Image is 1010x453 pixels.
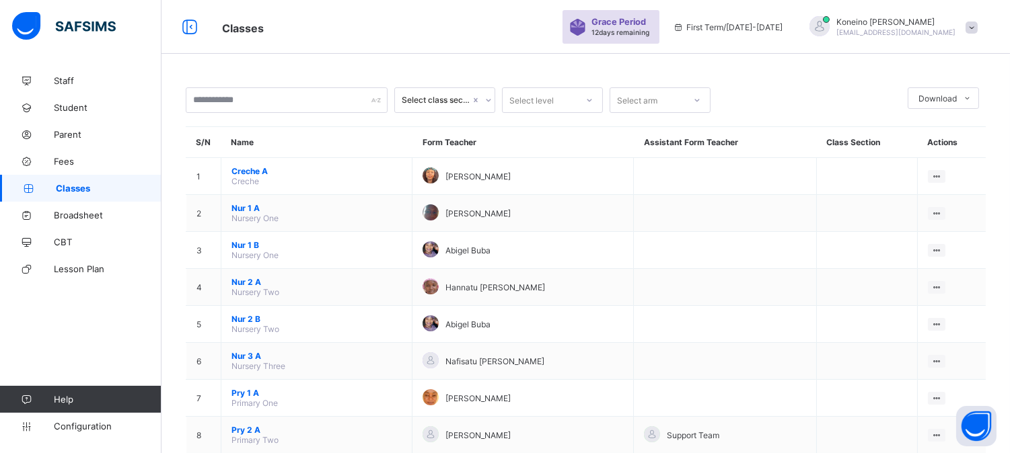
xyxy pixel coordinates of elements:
[445,245,491,255] span: Abigel Buba
[591,17,646,27] span: Grace Period
[402,95,470,106] div: Select class section
[231,351,402,361] span: Nur 3 A
[54,237,161,247] span: CBT
[836,28,955,36] span: [EMAIL_ADDRESS][DOMAIN_NAME]
[667,430,719,440] span: Support Team
[56,183,161,194] span: Classes
[186,343,221,380] td: 6
[445,356,544,366] span: Nafisatu [PERSON_NAME]
[231,166,402,176] span: Creche A
[186,195,221,232] td: 2
[412,127,634,158] th: Form Teacher
[569,19,586,36] img: sticker-purple.71386a28dfed39d6af7621340158ba97.svg
[231,277,402,287] span: Nur 2 A
[796,16,984,38] div: Koneino Griffith
[186,158,221,195] td: 1
[231,287,279,297] span: Nursery Two
[231,176,259,186] span: Creche
[634,127,817,158] th: Assistant Form Teacher
[231,250,279,260] span: Nursery One
[231,314,402,324] span: Nur 2 B
[54,263,161,274] span: Lesson Plan
[231,240,402,250] span: Nur 1 B
[617,87,657,113] div: Select arm
[222,22,264,35] span: Classes
[231,203,402,213] span: Nur 1 A
[186,127,221,158] th: S/N
[445,430,511,440] span: [PERSON_NAME]
[445,208,511,218] span: [PERSON_NAME]
[54,156,161,167] span: Fees
[445,319,491,329] span: Abigel Buba
[231,388,402,398] span: Pry 1 A
[54,75,161,86] span: Staff
[54,102,161,113] span: Student
[186,232,221,269] td: 3
[231,361,285,371] span: Nursery Three
[186,306,221,343] td: 5
[231,435,279,445] span: Primary Two
[186,269,221,306] td: 4
[12,12,116,40] img: safsims
[445,393,511,403] span: [PERSON_NAME]
[54,421,161,431] span: Configuration
[445,282,545,292] span: Hannatu [PERSON_NAME]
[836,17,955,27] span: Koneino [PERSON_NAME]
[673,22,783,32] span: session/term information
[186,380,221,417] td: 7
[54,394,161,405] span: Help
[54,129,161,140] span: Parent
[231,324,279,334] span: Nursery Two
[221,127,412,158] th: Name
[956,406,997,446] button: Open asap
[231,425,402,435] span: Pry 2 A
[445,171,511,181] span: [PERSON_NAME]
[231,213,279,223] span: Nursery One
[54,210,161,220] span: Broadsheet
[917,127,986,158] th: Actions
[591,28,649,36] span: 12 days remaining
[509,87,554,113] div: Select level
[816,127,917,158] th: Class Section
[231,398,278,408] span: Primary One
[918,93,957,104] span: Download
